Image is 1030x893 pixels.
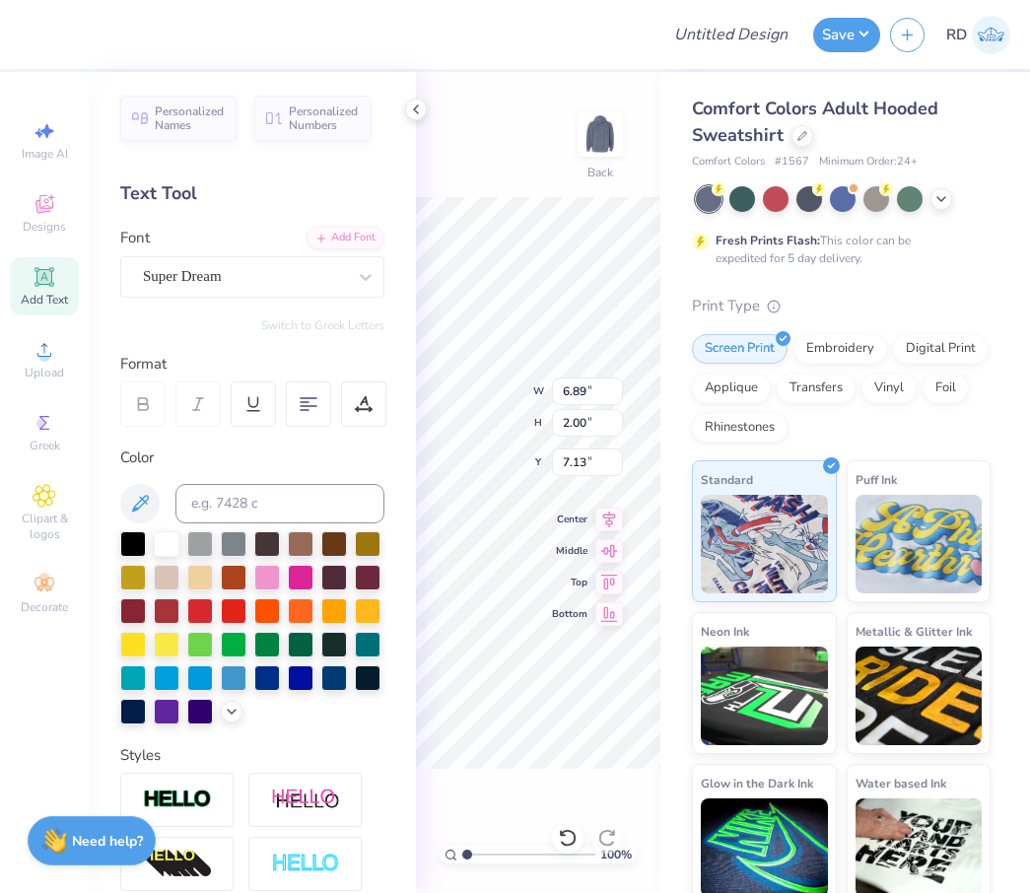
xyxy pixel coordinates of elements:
img: Rommel Del Rosario [972,16,1010,54]
img: Puff Ink [856,495,983,593]
div: Embroidery [793,334,887,364]
span: Center [552,513,587,526]
div: Screen Print [692,334,788,364]
a: RD [946,16,1010,54]
div: Foil [923,374,969,403]
img: Stroke [143,789,212,811]
span: Standard [701,469,753,490]
div: Digital Print [893,334,989,364]
span: Add Text [21,292,68,308]
div: Text Tool [120,180,384,207]
span: 100 % [600,846,632,863]
strong: Need help? [72,832,143,851]
div: Vinyl [861,374,917,403]
span: Decorate [21,599,68,615]
img: Standard [701,495,828,593]
img: Back [581,114,620,154]
img: Metallic & Glitter Ink [856,647,983,745]
div: Print Type [692,295,991,317]
span: Middle [552,544,587,558]
div: Add Font [307,227,384,249]
span: Designs [23,219,66,235]
span: Personalized Names [155,104,225,132]
span: Comfort Colors Adult Hooded Sweatshirt [692,97,938,147]
strong: Fresh Prints Flash: [716,233,820,248]
span: Puff Ink [856,469,897,490]
span: Bottom [552,607,587,621]
span: Image AI [22,146,68,162]
div: Rhinestones [692,413,788,443]
label: Font [120,227,150,249]
span: Water based Ink [856,773,946,793]
span: Personalized Numbers [289,104,359,132]
div: Applique [692,374,771,403]
span: Metallic & Glitter Ink [856,621,972,642]
div: Styles [120,744,384,767]
button: Save [813,18,880,52]
img: 3d Illusion [143,849,212,880]
input: Untitled Design [658,15,803,54]
img: Shadow [271,788,340,812]
span: Glow in the Dark Ink [701,773,813,793]
div: Back [587,164,613,181]
span: RD [946,24,967,46]
span: Top [552,576,587,589]
div: This color can be expedited for 5 day delivery. [716,232,958,267]
input: e.g. 7428 c [175,484,384,523]
span: Comfort Colors [692,154,765,171]
span: Neon Ink [701,621,749,642]
img: Negative Space [271,853,340,875]
div: Format [120,353,386,376]
button: Switch to Greek Letters [261,317,384,333]
img: Neon Ink [701,647,828,745]
span: # 1567 [775,154,809,171]
span: Minimum Order: 24 + [819,154,918,171]
span: Clipart & logos [10,511,79,542]
span: Greek [30,438,60,453]
div: Transfers [777,374,856,403]
div: Color [120,446,384,469]
span: Upload [25,365,64,380]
